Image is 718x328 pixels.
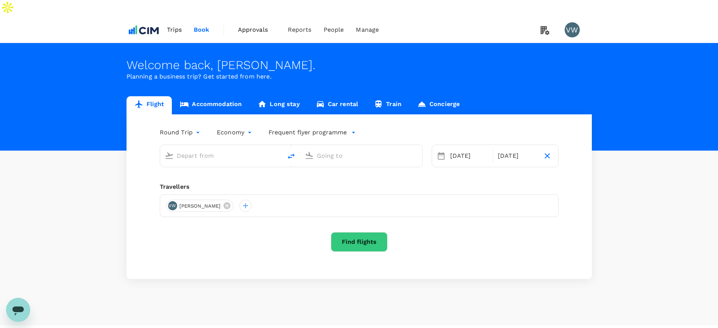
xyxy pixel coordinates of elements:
button: Open [277,155,278,156]
button: Frequent flyer programme [269,128,356,137]
button: Find flights [331,232,388,252]
span: Manage [356,25,379,34]
div: [DATE] [447,148,492,163]
p: Frequent flyer programme [269,128,347,137]
input: Depart from [177,150,266,162]
span: [PERSON_NAME] [175,202,225,210]
div: VW [565,22,580,37]
span: People [324,25,344,34]
button: delete [282,147,300,165]
div: Welcome back , [PERSON_NAME] . [127,58,592,72]
div: Travellers [160,182,559,191]
span: Book [194,25,210,34]
div: VW [168,201,177,210]
p: Planning a business trip? Get started from here. [127,72,592,81]
a: Long stay [250,96,307,114]
a: Flight [127,96,172,114]
div: Economy [217,126,253,139]
a: Car rental [308,96,366,114]
span: Reports [288,25,312,34]
iframe: Button to launch messaging window [6,298,30,322]
a: Approvals [232,17,282,43]
div: VW[PERSON_NAME] [166,200,234,212]
img: CIM ENVIRONMENTAL PTY LTD [127,22,161,38]
a: Trips [161,17,188,43]
span: Approvals [238,25,276,34]
a: Train [366,96,409,114]
button: Open [417,155,418,156]
div: Round Trip [160,126,202,139]
a: Book [188,17,216,43]
span: Trips [167,25,182,34]
input: Going to [317,150,406,162]
a: Accommodation [172,96,250,114]
div: [DATE] [495,148,539,163]
a: Concierge [409,96,468,114]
